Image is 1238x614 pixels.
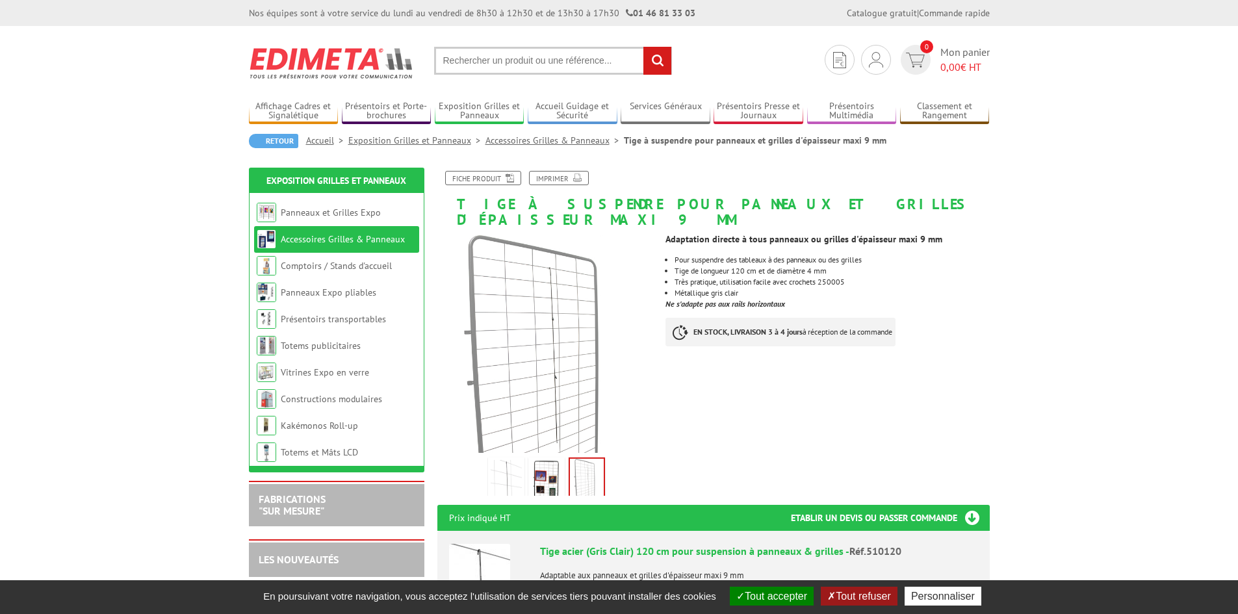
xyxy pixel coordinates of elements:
[675,256,989,264] li: Pour suspendre des tableaux à des panneaux ou des grilles
[919,7,990,19] a: Commande rapide
[675,289,989,297] li: Métallique gris clair
[281,366,369,378] a: Vitrines Expo en verre
[491,460,522,500] img: 510120_tige_acier_suspension_exposition_panneaux_grilles.jpg
[665,299,785,309] strong: Ne s'adapte pas aux rails horizontaux
[626,7,695,19] strong: 01 46 81 33 03
[281,287,376,298] a: Panneaux Expo pliables
[643,47,671,75] input: rechercher
[940,60,961,73] span: 0,00
[693,327,803,337] strong: EN STOCK, LIVRAISON 3 à 4 jours
[807,101,897,122] a: Présentoirs Multimédia
[675,278,989,286] li: Très pratique, utilisation facile avec crochets 250005
[257,229,276,249] img: Accessoires Grilles & Panneaux
[257,442,276,462] img: Totems et Mâts LCD
[869,52,883,68] img: devis rapide
[847,7,917,19] a: Catalogue gratuit
[257,309,276,329] img: Présentoirs transportables
[624,134,886,147] li: Tige à suspendre pour panneaux et grilles d'épaisseur maxi 9 mm
[257,416,276,435] img: Kakémonos Roll-up
[257,283,276,302] img: Panneaux Expo pliables
[259,553,339,566] a: LES NOUVEAUTÉS
[257,256,276,275] img: Comptoirs / Stands d'accueil
[920,40,933,53] span: 0
[940,45,990,75] span: Mon panier
[570,459,604,499] img: 510120_tige_acier_suspension_exposition_grilles.jpg
[281,313,386,325] a: Présentoirs transportables
[306,134,348,146] a: Accueil
[791,505,990,531] h3: Etablir un devis ou passer commande
[665,318,896,346] p: à réception de la commande
[621,101,710,122] a: Services Généraux
[528,101,617,122] a: Accueil Guidage et Sécurité
[714,101,803,122] a: Présentoirs Presse et Journaux
[900,101,990,122] a: Classement et Rangement
[281,260,392,272] a: Comptoirs / Stands d'accueil
[257,389,276,409] img: Constructions modulaires
[821,587,897,606] button: Tout refuser
[940,60,990,75] span: € HT
[257,591,723,602] span: En poursuivant votre navigation, vous acceptez l'utilisation de services tiers pouvant installer ...
[266,175,406,186] a: Exposition Grilles et Panneaux
[342,101,432,122] a: Présentoirs et Porte-brochures
[281,233,405,245] a: Accessoires Grilles & Panneaux
[833,52,846,68] img: devis rapide
[449,505,511,531] p: Prix indiqué HT
[675,267,989,275] li: Tige de longueur 120 cm et de diamètre 4 mm
[730,587,814,606] button: Tout accepter
[434,47,672,75] input: Rechercher un produit ou une référence...
[281,207,381,218] a: Panneaux et Grilles Expo
[249,101,339,122] a: Affichage Cadres et Signalétique
[435,101,524,122] a: Exposition Grilles et Panneaux
[249,134,298,148] a: Retour
[281,340,361,352] a: Totems publicitaires
[257,203,276,222] img: Panneaux et Grilles Expo
[281,393,382,405] a: Constructions modulaires
[897,45,990,75] a: devis rapide 0 Mon panier 0,00€ HT
[449,544,510,605] img: Tige acier (Gris Clair) 120 cm pour suspension à panneaux & grilles
[249,39,415,87] img: Edimeta
[906,53,925,68] img: devis rapide
[249,6,695,19] div: Nos équipes sont à votre service du lundi au vendredi de 8h30 à 12h30 et de 13h30 à 17h30
[529,171,589,185] a: Imprimer
[445,171,521,185] a: Fiche produit
[281,446,358,458] a: Totems et Mâts LCD
[540,544,978,559] div: Tige acier (Gris Clair) 120 cm pour suspension à panneaux & grilles -
[348,134,485,146] a: Exposition Grilles et Panneaux
[665,233,942,245] strong: Adaptation directe à tous panneaux ou grilles d'épaisseur maxi 9 mm
[259,492,326,517] a: FABRICATIONS"Sur Mesure"
[847,6,990,19] div: |
[531,460,562,500] img: 510120_tige_acier_suspension_exposition_panneaux_grilles_cadres.jpg
[905,587,981,606] button: Personnaliser (fenêtre modale)
[437,234,656,453] img: 510120_tige_acier_suspension_exposition_grilles.jpg
[849,544,901,557] span: Réf.510120
[485,134,624,146] a: Accessoires Grilles & Panneaux
[281,420,358,431] a: Kakémonos Roll-up
[428,171,999,227] h1: Tige à suspendre pour panneaux et grilles d'épaisseur maxi 9 mm
[257,336,276,355] img: Totems publicitaires
[257,363,276,382] img: Vitrines Expo en verre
